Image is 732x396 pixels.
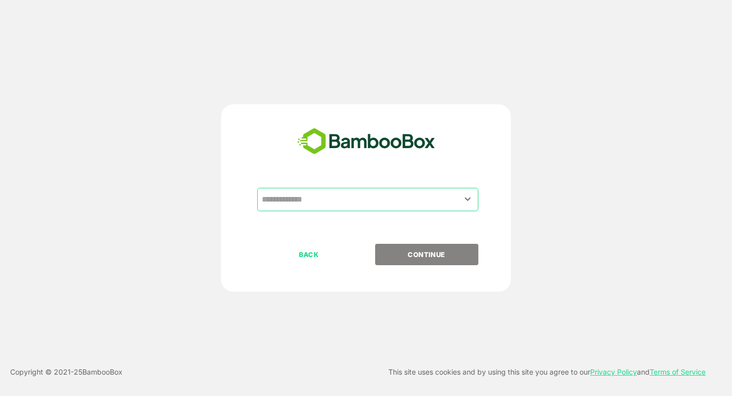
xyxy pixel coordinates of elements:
[376,249,477,260] p: CONTINUE
[590,367,637,376] a: Privacy Policy
[258,249,360,260] p: BACK
[650,367,706,376] a: Terms of Service
[388,366,706,378] p: This site uses cookies and by using this site you agree to our and
[292,125,441,158] img: bamboobox
[461,192,475,206] button: Open
[10,366,123,378] p: Copyright © 2021- 25 BambooBox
